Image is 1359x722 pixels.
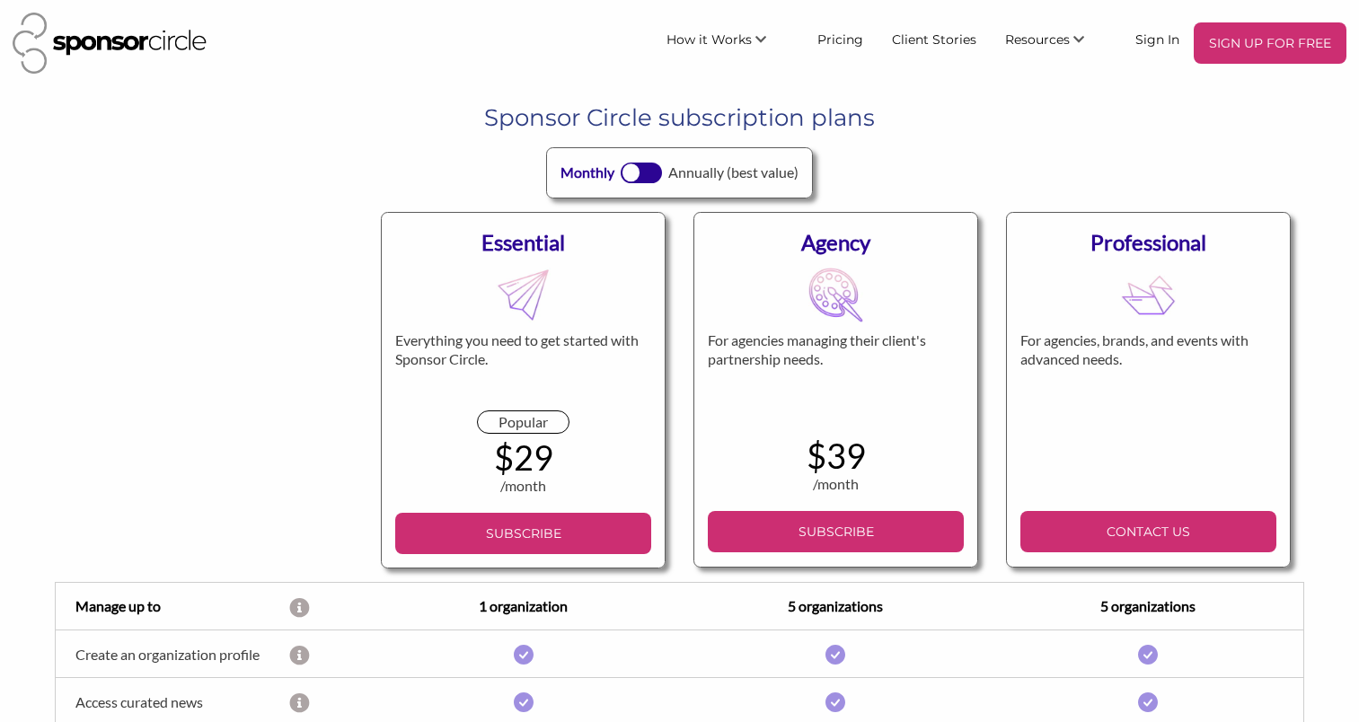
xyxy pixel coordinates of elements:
[13,13,207,74] img: Sponsor Circle Logo
[1201,30,1339,57] p: SIGN UP FOR FREE
[715,518,957,545] p: SUBSCRIBE
[560,162,614,183] div: Monthly
[1028,518,1270,545] p: CONTACT US
[514,692,534,712] img: i
[813,475,859,492] span: /month
[708,511,965,552] a: SUBSCRIBE
[367,595,680,617] div: 1 organization
[477,410,569,434] div: Popular
[666,31,752,48] span: How it Works
[1020,331,1277,410] div: For agencies, brands, and events with advanced needs.
[1121,22,1194,55] a: Sign In
[878,22,991,55] a: Client Stories
[1138,645,1158,665] img: i
[1020,226,1277,259] div: Professional
[56,595,290,617] div: Manage up to
[514,645,534,665] img: i
[56,646,290,663] div: Create an organization profile
[825,645,845,665] img: i
[496,268,551,322] img: MDB8YWNjdF8xRVMyQnVKcDI4S0FlS2M5fGZsX2xpdmVfZ2hUeW9zQmppQkJrVklNa3k3WGg1bXBx00WCYLTg8d
[1138,692,1158,712] img: i
[56,693,290,710] div: Access curated news
[395,331,652,410] div: Everything you need to get started with Sponsor Circle.
[402,520,645,547] p: SUBSCRIBE
[680,595,993,617] div: 5 organizations
[668,162,799,183] div: Annually (best value)
[500,477,546,494] span: /month
[825,692,845,712] img: i
[395,226,652,259] div: Essential
[808,268,863,322] img: MDB8YWNjdF8xRVMyQnVKcDI4S0FlS2M5fGZsX2xpdmVfa1QzbGg0YzRNa2NWT1BDV21CQUZza1Zs0031E1MQed
[708,331,965,410] div: For agencies managing their client's partnership needs.
[652,22,803,64] li: How it Works
[68,101,1292,134] h1: Sponsor Circle subscription plans
[803,22,878,55] a: Pricing
[395,513,652,554] a: SUBSCRIBE
[708,226,965,259] div: Agency
[708,439,965,473] div: $39
[992,595,1304,617] div: 5 organizations
[1005,31,1070,48] span: Resources
[395,441,652,475] div: $29
[1020,511,1277,552] a: CONTACT US
[991,22,1121,64] li: Resources
[1121,268,1176,322] img: MDB8YWNjdF8xRVMyQnVKcDI4S0FlS2M5fGZsX2xpdmVfemZLY1VLQ1l3QUkzM2FycUE0M0ZwaXNX00M5cMylX0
